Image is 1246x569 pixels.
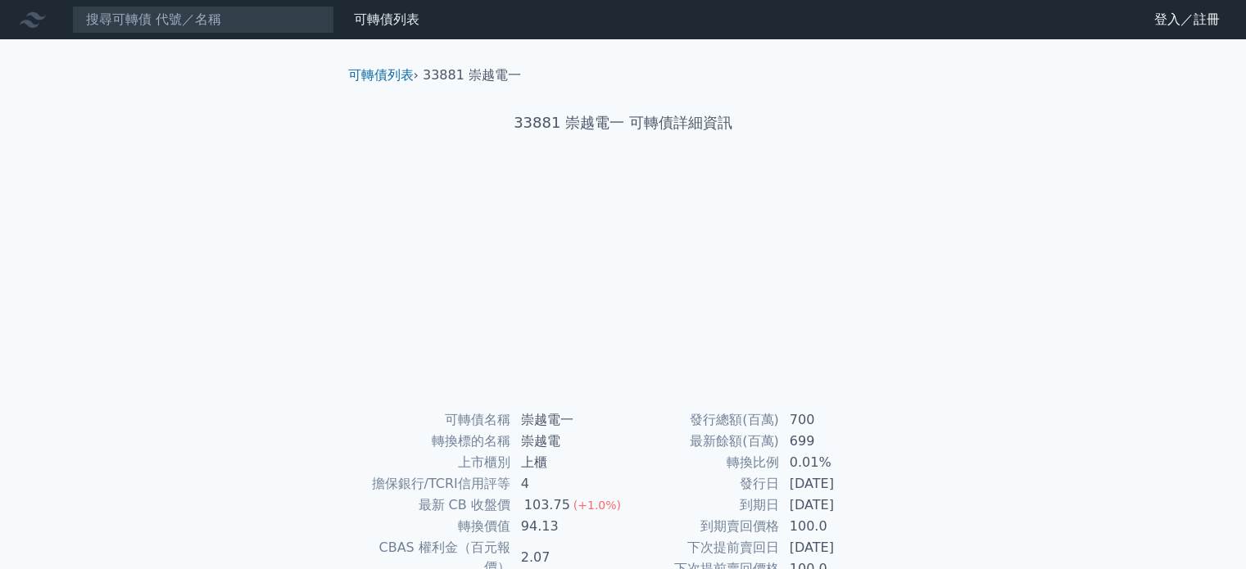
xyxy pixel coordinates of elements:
[355,409,511,431] td: 可轉債名稱
[623,409,780,431] td: 發行總額(百萬)
[511,516,623,537] td: 94.13
[511,452,623,473] td: 上櫃
[423,65,521,85] li: 33881 崇越電一
[780,473,892,494] td: [DATE]
[623,452,780,473] td: 轉換比例
[511,409,623,431] td: 崇越電一
[623,494,780,516] td: 到期日
[355,431,511,452] td: 轉換標的名稱
[348,67,414,83] a: 可轉債列表
[623,431,780,452] td: 最新餘額(百萬)
[623,516,780,537] td: 到期賣回價格
[623,473,780,494] td: 發行日
[355,494,511,516] td: 最新 CB 收盤價
[780,431,892,452] td: 699
[511,431,623,452] td: 崇越電
[348,65,419,85] li: ›
[780,516,892,537] td: 100.0
[72,6,334,34] input: 搜尋可轉債 代號／名稱
[335,111,912,134] h1: 33881 崇越電一 可轉債詳細資訊
[1141,7,1233,33] a: 登入／註冊
[355,452,511,473] td: 上市櫃別
[511,473,623,494] td: 4
[780,452,892,473] td: 0.01%
[354,11,419,27] a: 可轉債列表
[521,495,573,515] div: 103.75
[573,499,621,512] span: (+1.0%)
[780,409,892,431] td: 700
[355,516,511,537] td: 轉換價值
[780,494,892,516] td: [DATE]
[623,537,780,558] td: 下次提前賣回日
[780,537,892,558] td: [DATE]
[355,473,511,494] td: 擔保銀行/TCRI信用評等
